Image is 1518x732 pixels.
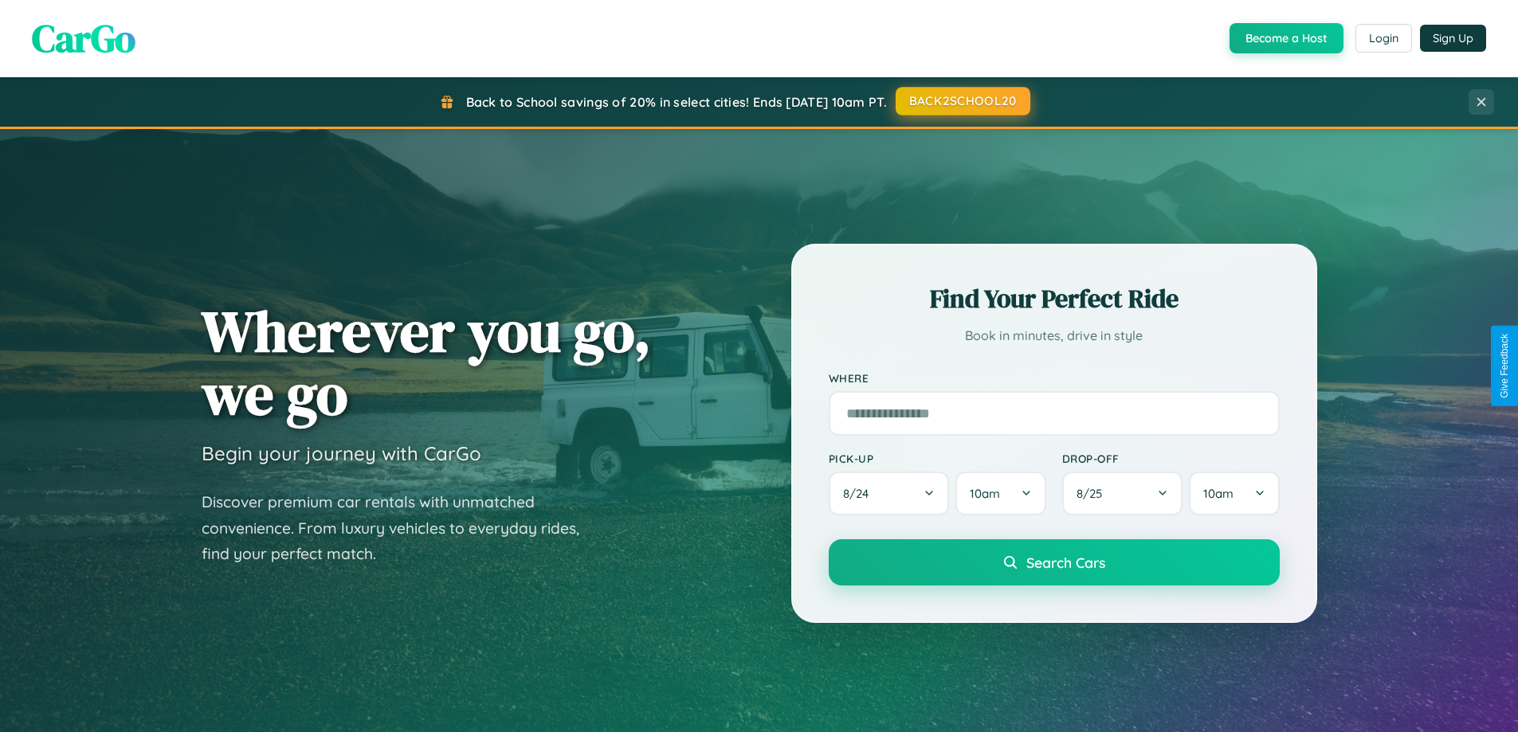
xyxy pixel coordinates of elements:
span: CarGo [32,12,135,65]
span: 10am [970,486,1000,501]
button: BACK2SCHOOL20 [896,87,1030,115]
p: Discover premium car rentals with unmatched convenience. From luxury vehicles to everyday rides, ... [202,489,600,567]
button: Sign Up [1420,25,1486,52]
label: Drop-off [1062,452,1280,465]
h1: Wherever you go, we go [202,299,651,425]
span: 10am [1203,486,1234,501]
span: 8 / 24 [843,486,877,501]
button: Search Cars [829,539,1280,585]
button: 10am [955,472,1045,515]
p: Book in minutes, drive in style [829,324,1280,347]
label: Where [829,371,1280,385]
h3: Begin your journey with CarGo [202,441,481,465]
button: 10am [1189,472,1279,515]
button: 8/24 [829,472,950,515]
div: Give Feedback [1499,334,1510,398]
button: 8/25 [1062,472,1183,515]
h2: Find Your Perfect Ride [829,281,1280,316]
span: Search Cars [1026,554,1105,571]
button: Become a Host [1230,23,1343,53]
label: Pick-up [829,452,1046,465]
button: Login [1355,24,1412,53]
span: Back to School savings of 20% in select cities! Ends [DATE] 10am PT. [466,94,887,110]
span: 8 / 25 [1077,486,1110,501]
